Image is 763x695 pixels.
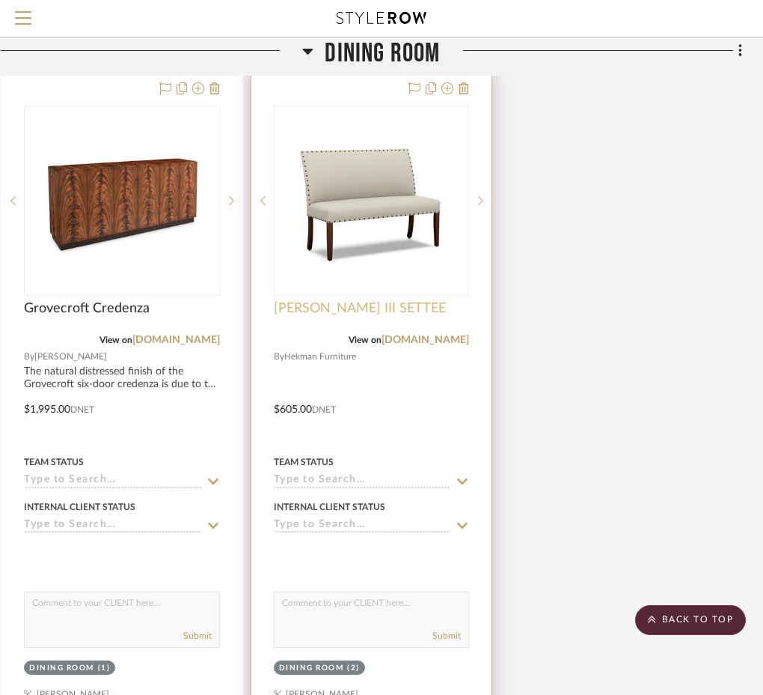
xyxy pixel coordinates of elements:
div: 0 [275,106,469,295]
span: By [274,350,284,364]
input: Type to Search… [24,519,202,533]
span: Grovecroft Credenza [24,300,150,317]
span: View on [349,336,381,345]
input: Type to Search… [274,519,452,533]
img: LOCKE III SETTEE [278,107,465,294]
div: Internal Client Status [274,500,385,514]
div: Internal Client Status [24,500,135,514]
span: View on [99,336,132,345]
div: Dining Room [29,663,94,674]
div: Dining Room [279,663,344,674]
span: [PERSON_NAME] [34,350,107,364]
div: Team Status [274,455,334,469]
input: Type to Search… [274,474,452,488]
input: Type to Search… [24,474,202,488]
span: By [24,350,34,364]
a: [DOMAIN_NAME] [132,335,220,345]
img: Grovecroft Credenza [28,107,215,294]
a: [DOMAIN_NAME] [381,335,469,345]
div: (1) [98,663,111,674]
scroll-to-top-button: BACK TO TOP [635,605,746,635]
span: Dining Room [325,37,440,70]
button: Submit [432,629,461,643]
span: [PERSON_NAME] III SETTEE [274,300,446,317]
span: Hekman Furniture [284,350,356,364]
div: (2) [347,663,360,674]
div: Team Status [24,455,84,469]
button: Submit [183,629,212,643]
